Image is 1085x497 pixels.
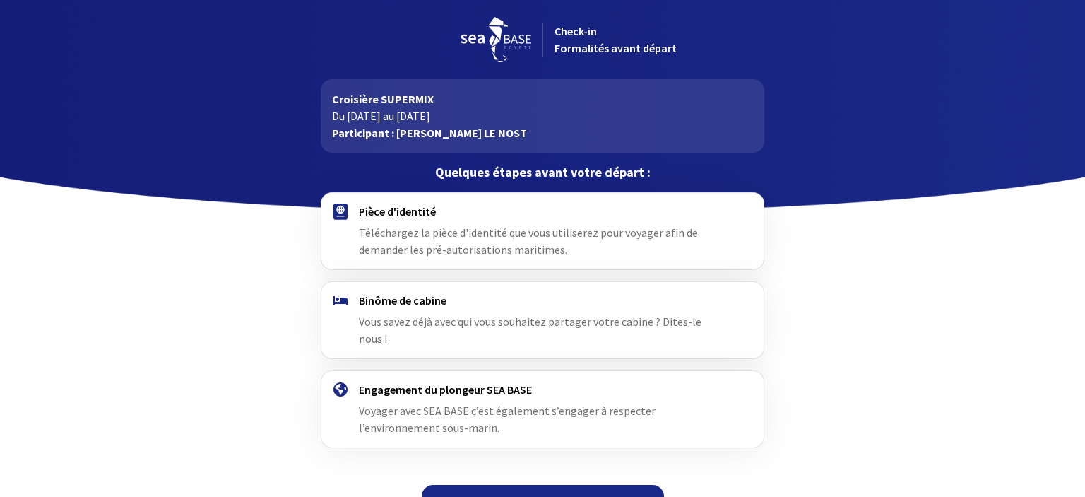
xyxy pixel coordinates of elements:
[333,204,348,220] img: passport.svg
[333,296,348,305] img: binome.svg
[321,164,764,181] p: Quelques étapes avant votre départ :
[555,24,677,55] span: Check-in Formalités avant départ
[332,124,752,141] p: Participant : [PERSON_NAME] LE NOST
[359,315,701,346] span: Vous savez déjà avec qui vous souhaitez partager votre cabine ? Dites-le nous !
[359,204,725,218] h4: Pièce d'identité
[332,90,752,107] p: Croisière SUPERMIX
[461,17,531,62] img: logo_seabase.svg
[359,226,698,257] span: Téléchargez la pièce d'identité que vous utiliserez pour voyager afin de demander les pré-autoris...
[332,107,752,124] p: Du [DATE] au [DATE]
[333,382,348,397] img: engagement.svg
[359,404,656,435] span: Voyager avec SEA BASE c’est également s’engager à respecter l’environnement sous-marin.
[359,293,725,308] h4: Binôme de cabine
[359,382,725,397] h4: Engagement du plongeur SEA BASE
